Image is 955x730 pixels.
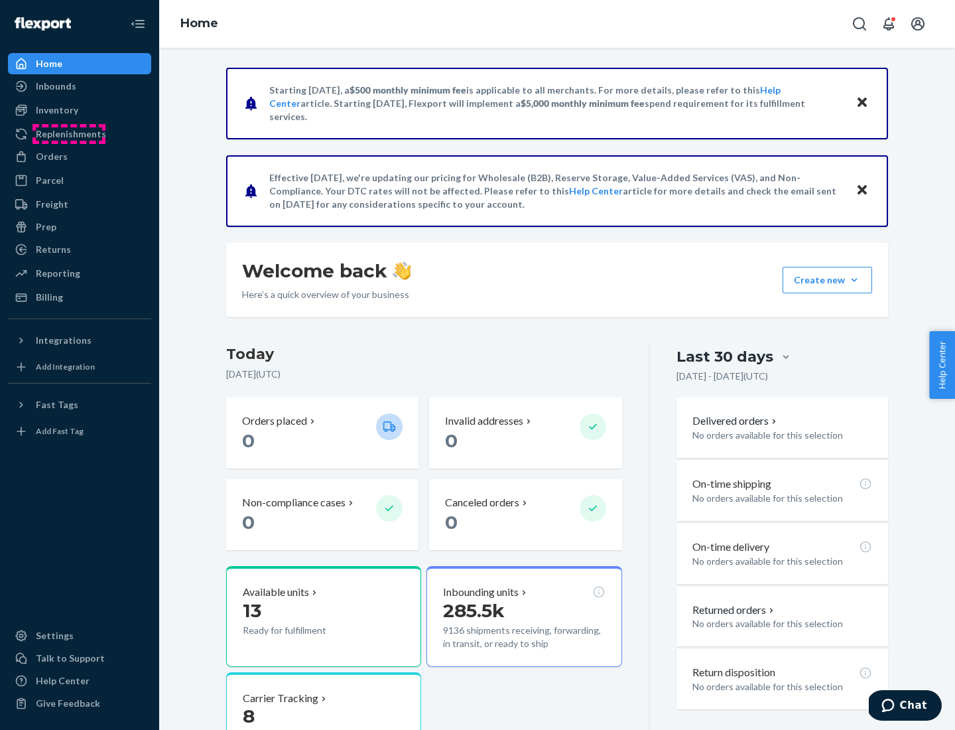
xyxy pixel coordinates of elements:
p: No orders available for this selection [692,680,872,694]
span: $5,000 monthly minimum fee [521,98,645,109]
h1: Welcome back [242,259,411,283]
div: Fast Tags [36,398,78,411]
ol: breadcrumbs [170,5,229,43]
a: Settings [8,625,151,646]
div: Billing [36,291,63,304]
button: Help Center [929,331,955,399]
a: Home [8,53,151,74]
button: Open account menu [905,11,931,37]
div: Orders [36,150,68,163]
p: [DATE] - [DATE] ( UTC ) [676,370,768,383]
p: On-time shipping [692,476,771,492]
button: Talk to Support [8,648,151,669]
div: Inventory [36,104,78,117]
button: Delivered orders [692,413,779,429]
a: Parcel [8,170,151,191]
p: Invalid addresses [445,413,523,429]
p: Effective [DATE], we're updating our pricing for Wholesale (B2B), Reserve Storage, Value-Added Se... [269,171,843,211]
button: Returned orders [692,603,777,618]
span: 0 [445,511,458,534]
a: Add Fast Tag [8,421,151,442]
button: Fast Tags [8,394,151,415]
a: Returns [8,239,151,260]
div: Replenishments [36,127,106,141]
h3: Today [226,344,622,365]
span: 0 [242,429,255,452]
div: Parcel [36,174,64,187]
p: No orders available for this selection [692,492,872,505]
div: Returns [36,243,71,256]
button: Integrations [8,330,151,351]
a: Replenishments [8,123,151,145]
a: Orders [8,146,151,167]
p: Here’s a quick overview of your business [242,288,411,301]
button: Non-compliance cases 0 [226,479,418,550]
a: Help Center [569,185,623,196]
iframe: Opens a widget where you can chat to one of our agents [869,690,942,723]
button: Create new [783,267,872,293]
div: Freight [36,198,68,211]
button: Close Navigation [125,11,151,37]
div: Last 30 days [676,346,773,367]
button: Canceled orders 0 [429,479,621,550]
span: $500 monthly minimum fee [350,84,466,96]
a: Help Center [8,670,151,692]
div: Home [36,57,62,70]
button: Close [854,94,871,113]
div: Add Fast Tag [36,425,84,437]
p: 9136 shipments receiving, forwarding, in transit, or ready to ship [443,624,605,650]
button: Inbounding units285.5k9136 shipments receiving, forwarding, in transit, or ready to ship [426,566,621,667]
img: Flexport logo [15,17,71,31]
div: Help Center [36,674,90,688]
p: Ready for fulfillment [243,624,365,637]
a: Inbounds [8,76,151,97]
p: Carrier Tracking [243,691,318,706]
p: Orders placed [242,413,307,429]
img: hand-wave emoji [393,261,411,280]
p: No orders available for this selection [692,429,872,442]
button: Available units13Ready for fulfillment [226,566,421,667]
p: Starting [DATE], a is applicable to all merchants. For more details, please refer to this article... [269,84,843,123]
a: Reporting [8,263,151,284]
div: Give Feedback [36,697,100,710]
p: Canceled orders [445,495,519,510]
div: Talk to Support [36,652,105,665]
a: Prep [8,216,151,238]
p: No orders available for this selection [692,617,872,630]
p: On-time delivery [692,540,769,555]
p: Non-compliance cases [242,495,346,510]
p: No orders available for this selection [692,555,872,568]
div: Prep [36,220,56,234]
div: Settings [36,629,74,642]
p: Return disposition [692,665,775,680]
a: Billing [8,287,151,308]
span: 285.5k [443,599,505,622]
div: Reporting [36,267,80,280]
a: Freight [8,194,151,215]
span: 0 [445,429,458,452]
span: 8 [243,705,255,727]
p: [DATE] ( UTC ) [226,368,622,381]
div: Add Integration [36,361,95,372]
button: Orders placed 0 [226,398,418,469]
p: Available units [243,585,309,600]
a: Home [180,16,218,31]
a: Add Integration [8,356,151,378]
span: 13 [243,599,261,622]
button: Open Search Box [846,11,873,37]
button: Give Feedback [8,693,151,714]
div: Integrations [36,334,92,347]
button: Open notifications [875,11,902,37]
button: Close [854,181,871,200]
a: Inventory [8,100,151,121]
div: Inbounds [36,80,76,93]
span: 0 [242,511,255,534]
button: Invalid addresses 0 [429,398,621,469]
p: Inbounding units [443,585,519,600]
